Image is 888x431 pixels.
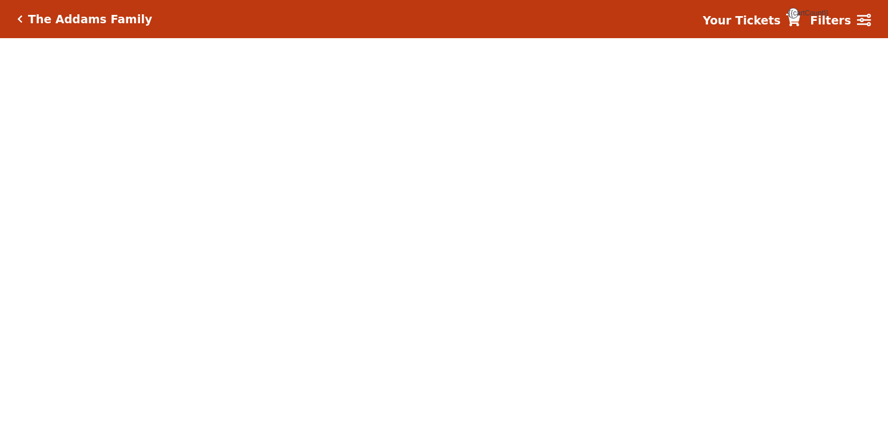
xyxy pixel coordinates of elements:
span: {{cartCount}} [788,8,799,18]
a: Filters [810,12,871,29]
a: Your Tickets {{cartCount}} [703,12,800,29]
strong: Filters [810,14,851,27]
strong: Your Tickets [703,14,781,27]
a: Click here to go back to filters [17,15,23,23]
h5: The Addams Family [28,13,152,26]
